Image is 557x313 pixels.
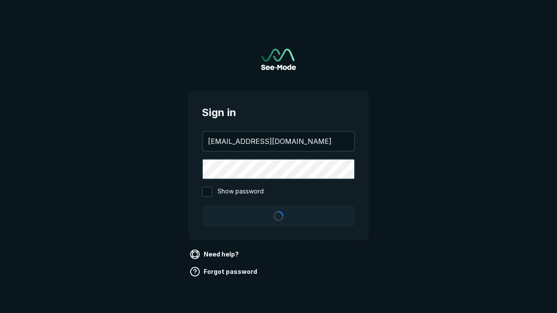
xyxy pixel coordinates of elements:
img: See-Mode Logo [261,49,296,70]
span: Sign in [202,105,355,120]
a: Go to sign in [261,49,296,70]
input: your@email.com [203,132,354,151]
span: Show password [218,186,264,197]
a: Forgot password [188,265,261,279]
a: Need help? [188,247,242,261]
